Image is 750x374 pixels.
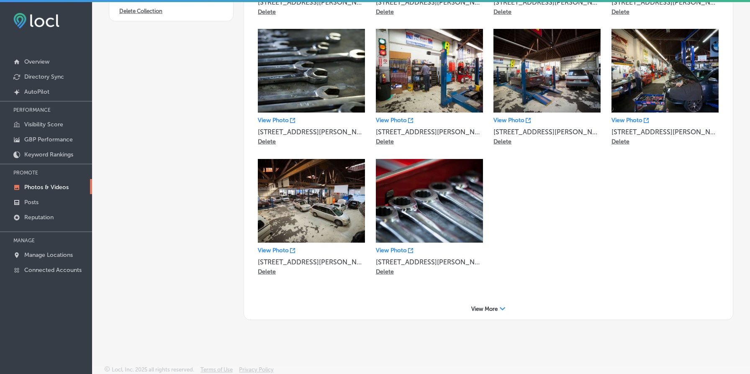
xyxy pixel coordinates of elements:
img: fda3e92497d09a02dc62c9cd864e3231.png [13,13,59,28]
img: Collection thumbnail [611,29,719,113]
p: Manage Locations [24,251,73,259]
p: Delete [258,268,276,275]
p: View Photo [376,117,407,124]
p: Locl, Inc. 2025 all rights reserved. [112,366,194,373]
img: Collection thumbnail [258,159,365,243]
a: View Photo [611,117,649,124]
a: View Photo [376,117,413,124]
p: Overview [24,58,49,65]
img: Collection thumbnail [376,159,483,243]
p: AutoPilot [24,88,49,95]
p: [STREET_ADDRESS][PERSON_NAME] [258,258,365,266]
p: Delete [493,8,511,15]
p: View Photo [376,247,407,254]
p: Directory Sync [24,73,64,80]
a: View Photo [376,247,413,254]
span: View More [471,306,498,312]
p: Delete [493,138,511,145]
p: Connected Accounts [24,266,82,274]
a: View Photo [258,247,295,254]
p: Photos & Videos [24,184,69,191]
img: Collection thumbnail [258,29,365,113]
img: Collection thumbnail [493,29,601,113]
p: [STREET_ADDRESS][PERSON_NAME] [258,128,365,136]
p: [STREET_ADDRESS][PERSON_NAME] [493,128,601,136]
p: View Photo [611,117,642,124]
p: [STREET_ADDRESS][PERSON_NAME] [376,128,483,136]
a: View Photo [493,117,531,124]
p: View Photo [258,247,289,254]
p: Posts [24,199,39,206]
p: Delete [258,8,276,15]
p: Delete [376,268,394,275]
p: Keyword Rankings [24,151,73,158]
p: Delete [258,138,276,145]
p: Delete [376,8,394,15]
img: Collection thumbnail [376,29,483,113]
p: Reputation [24,214,54,221]
p: GBP Performance [24,136,73,143]
p: Delete [611,8,629,15]
p: Visibility Score [24,121,63,128]
p: View Photo [493,117,524,124]
p: Delete [376,138,394,145]
p: [STREET_ADDRESS][PERSON_NAME] [611,128,719,136]
a: View Photo [258,117,295,124]
a: Delete Collection [119,8,162,14]
p: [STREET_ADDRESS][PERSON_NAME] [376,258,483,266]
p: View Photo [258,117,289,124]
p: Delete [611,138,629,145]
